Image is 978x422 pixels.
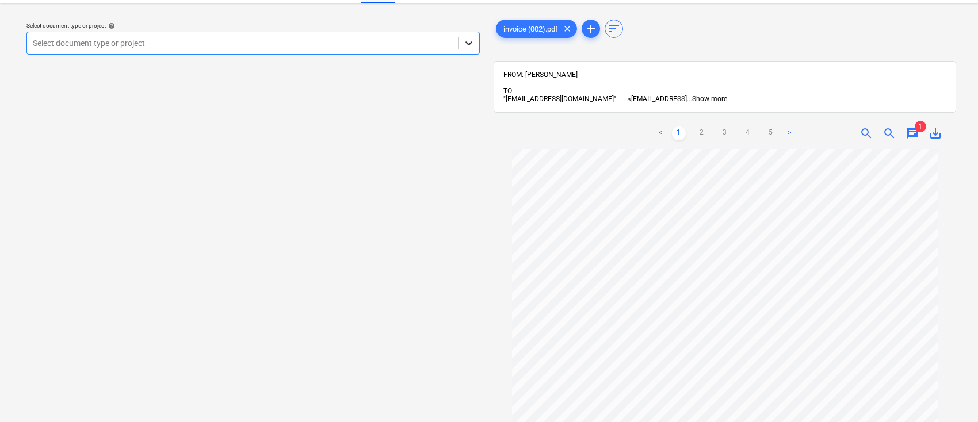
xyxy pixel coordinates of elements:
[920,367,978,422] iframe: Chat Widget
[560,22,574,36] span: clear
[695,126,709,140] a: Page 2
[503,95,687,103] span: "[EMAIL_ADDRESS][DOMAIN_NAME]" <[EMAIL_ADDRESS]
[692,95,727,103] span: Show more
[883,126,896,140] span: zoom_out
[672,126,686,140] a: Page 1 is your current page
[654,126,667,140] a: Previous page
[503,87,514,95] span: TO:
[607,22,621,36] span: sort
[584,22,598,36] span: add
[906,126,919,140] span: chat
[496,20,577,38] div: invoice (002).pdf
[764,126,778,140] a: Page 5
[26,22,480,29] div: Select document type or project
[929,126,942,140] span: save_alt
[503,71,578,79] span: FROM: [PERSON_NAME]
[106,22,115,29] span: help
[782,126,796,140] a: Next page
[718,126,732,140] a: Page 3
[496,25,565,33] span: invoice (002).pdf
[915,121,926,132] span: 1
[687,95,727,103] span: ...
[859,126,873,140] span: zoom_in
[741,126,755,140] a: Page 4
